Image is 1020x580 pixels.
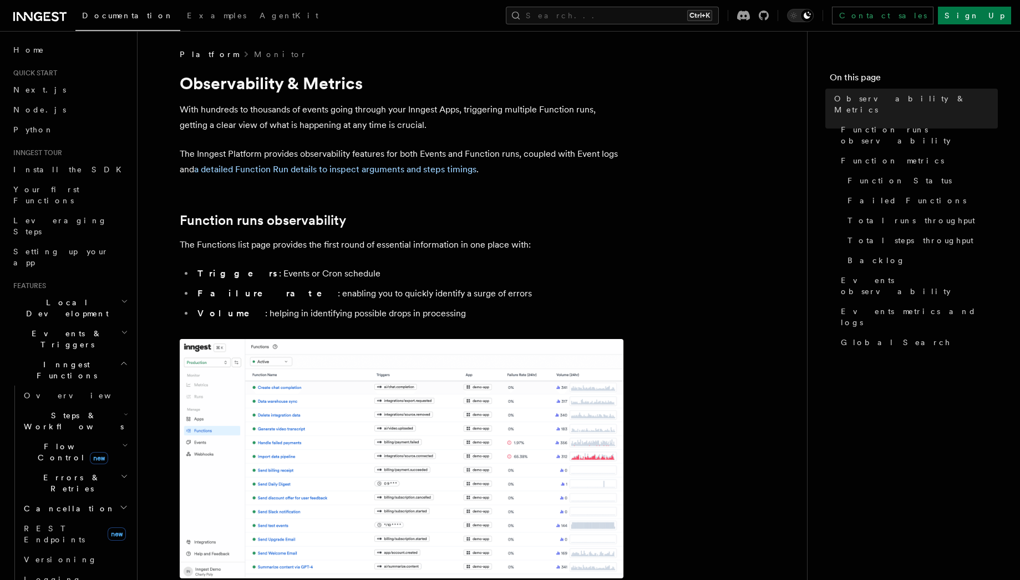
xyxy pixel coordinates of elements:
span: Leveraging Steps [13,216,107,236]
span: Function metrics [841,155,944,166]
a: Install the SDK [9,160,130,179]
p: The Inngest Platform provides observability features for both Events and Function runs, coupled w... [180,146,623,177]
a: REST Endpointsnew [19,519,130,550]
a: Function metrics [836,151,998,171]
span: Overview [24,391,138,400]
strong: Triggers [197,268,279,279]
span: Events observability [841,275,998,297]
span: Quick start [9,69,57,78]
a: Monitor [254,49,307,60]
p: The Functions list page provides the first round of essential information in one place with: [180,237,623,253]
button: Local Development [9,292,130,324]
span: Node.js [13,105,66,114]
button: Search...Ctrl+K [506,7,719,24]
button: Errors & Retries [19,468,130,499]
span: Flow Control [19,441,122,463]
span: Observability & Metrics [834,93,998,115]
a: AgentKit [253,3,325,30]
a: Documentation [75,3,180,31]
strong: Failure rate [197,288,338,299]
a: Total runs throughput [843,211,998,230]
a: Examples [180,3,253,30]
h4: On this page [830,71,998,89]
a: Global Search [836,332,998,352]
a: Failed Functions [843,191,998,211]
span: Failed Functions [848,195,966,206]
button: Inngest Functions [9,355,130,386]
span: new [90,452,108,464]
span: Your first Functions [13,185,79,205]
button: Toggle dark mode [787,9,814,22]
strong: Volume [197,308,265,319]
a: Total steps throughput [843,230,998,250]
span: Errors & Retries [19,472,120,494]
span: Function runs observability [841,124,998,146]
button: Events & Triggers [9,324,130,355]
span: Inngest tour [9,148,62,157]
li: : Events or Cron schedule [194,266,623,281]
a: Observability & Metrics [830,89,998,120]
span: Platform [180,49,238,60]
h1: Observability & Metrics [180,73,623,93]
span: Events metrics and logs [841,306,998,328]
span: Global Search [841,337,951,348]
a: Setting up your app [9,242,130,273]
a: Contact sales [832,7,933,24]
a: Backlog [843,250,998,270]
span: Examples [187,11,246,20]
a: Sign Up [938,7,1011,24]
button: Flow Controlnew [19,437,130,468]
p: With hundreds to thousands of events going through your Inngest Apps, triggering multiple Functio... [180,102,623,133]
a: Function Status [843,171,998,191]
span: Versioning [24,555,97,564]
li: : enabling you to quickly identify a surge of errors [194,286,623,301]
span: Local Development [9,297,121,319]
a: a detailed Function Run details to inspect arguments and steps timings [194,164,476,174]
span: Documentation [82,11,174,20]
span: Cancellation [19,503,115,514]
span: Home [13,44,44,55]
span: Events & Triggers [9,328,121,350]
a: Events observability [836,270,998,301]
button: Steps & Workflows [19,406,130,437]
span: Next.js [13,85,66,94]
kbd: Ctrl+K [687,10,712,21]
span: Function Status [848,175,952,186]
a: Home [9,40,130,60]
a: Your first Functions [9,179,130,211]
span: new [108,527,126,541]
a: Versioning [19,550,130,569]
a: Function runs observability [836,120,998,151]
img: The Functions list page lists all available Functions with essential information such as associat... [180,339,623,578]
a: Next.js [9,80,130,100]
span: Features [9,281,46,290]
span: AgentKit [260,11,318,20]
span: Python [13,125,54,134]
button: Cancellation [19,499,130,519]
span: Backlog [848,255,905,266]
a: Events metrics and logs [836,301,998,332]
span: Total steps throughput [848,235,973,246]
a: Leveraging Steps [9,211,130,242]
a: Python [9,120,130,140]
span: Steps & Workflows [19,410,124,432]
span: Install the SDK [13,165,128,174]
span: Inngest Functions [9,359,120,381]
a: Node.js [9,100,130,120]
span: Setting up your app [13,247,109,267]
a: Overview [19,386,130,406]
a: Function runs observability [180,213,346,228]
span: Total runs throughput [848,215,975,226]
span: REST Endpoints [24,524,85,544]
li: : helping in identifying possible drops in processing [194,306,623,321]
